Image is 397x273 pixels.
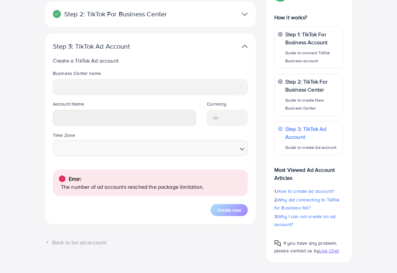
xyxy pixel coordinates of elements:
[53,101,197,110] legend: Account Name
[285,78,339,94] p: Step 2: TikTok For Business Center
[285,96,339,112] p: Guide to create New Business Center
[61,183,242,191] p: The number of ad accounts reached the package limitation.
[274,196,340,211] span: Why did connecting to TikTok for Business fail?
[285,143,339,151] p: Guide to create Ad account
[69,175,81,183] p: Error:
[217,207,241,213] span: Create new
[53,57,248,65] p: Create a TikTok Ad account
[285,49,339,65] p: Guide to connect TikTok Business account
[242,42,248,51] img: TikTok partner
[274,212,343,228] p: 3.
[53,70,248,79] legend: Business Center name
[207,101,248,110] legend: Currency
[58,175,66,183] img: alert
[274,213,336,228] span: Why I can not create an ad account?
[369,243,392,268] iframe: Chat
[274,196,343,212] p: 2.
[274,13,343,21] p: How it works?
[285,125,339,141] p: Step 3: TikTok Ad Account
[53,140,248,156] div: Search for option
[53,42,179,50] p: Step 3: TikTok Ad Account
[53,10,179,18] p: Step 2: TikTok For Business Center
[210,204,248,216] button: Create new
[45,239,256,246] div: Back to list ad account
[242,9,248,19] img: TikTok partner
[274,240,281,247] img: Popup guide
[56,142,237,154] input: Search for option
[274,240,337,254] span: If you have any problem, please contact us by
[53,132,75,138] label: Time Zone
[274,160,343,182] p: Most Viewed Ad Account Articles
[274,187,343,195] p: 1.
[319,247,339,254] span: Live Chat
[277,188,334,194] span: How to create ad account?
[285,30,339,46] p: Step 1: TikTok For Business Account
